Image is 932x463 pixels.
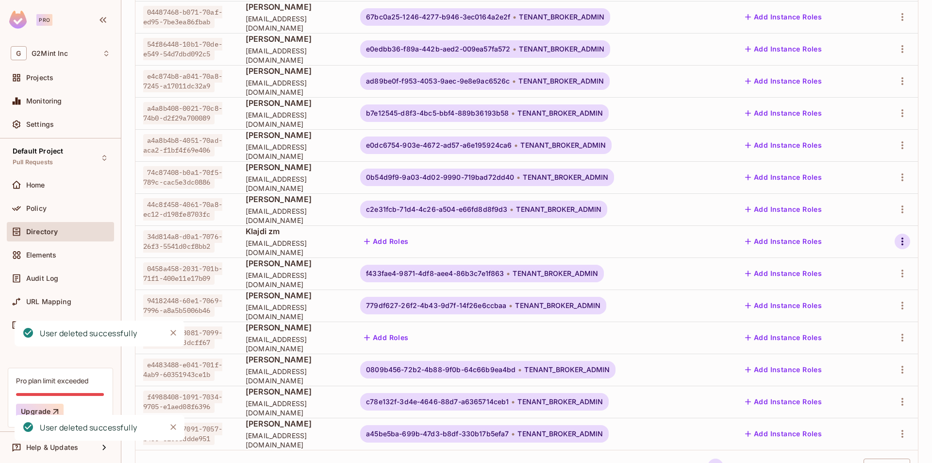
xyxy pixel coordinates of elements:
[143,134,222,156] span: a4a8b4b8-4051-70ad-aca2-f1bf4f69e406
[741,73,826,89] button: Add Instance Roles
[741,202,826,217] button: Add Instance Roles
[246,354,345,365] span: [PERSON_NAME]
[26,74,53,82] span: Projects
[366,77,510,85] span: ad89be0f-f953-4053-9aec-9e8e9ac6526c
[518,77,604,85] span: TENANT_BROKER_ADMIN
[366,45,510,53] span: e0edbb36-f89a-442b-aed2-009ea57fa572
[143,294,222,317] span: 94182448-60e1-7069-7996-a8a5b5006b46
[40,422,137,434] div: User deleted successfully
[523,173,608,181] span: TENANT_BROKER_ADMIN
[516,206,601,213] span: TENANT_BROKER_ADMIN
[366,206,507,213] span: c2e31fcb-71d4-4c26-a504-e66fd8d8f9d3
[246,1,345,12] span: [PERSON_NAME]
[143,70,222,92] span: e4c874b8-a041-70a8-7245-a17011dc32a9
[366,270,504,277] span: f433fae4-9871-4df8-aee4-86b3c7e1f863
[26,205,47,212] span: Policy
[519,45,604,53] span: TENANT_BROKER_ADMIN
[143,230,222,253] span: 34d814a8-d0a1-7076-26f3-5541d0cf8bb2
[9,11,27,29] img: SReyMgAAAABJRU5ErkJggg==
[246,322,345,333] span: [PERSON_NAME]
[11,46,27,60] span: G
[741,170,826,185] button: Add Instance Roles
[40,327,137,340] div: User deleted successfully
[246,367,345,385] span: [EMAIL_ADDRESS][DOMAIN_NAME]
[741,105,826,121] button: Add Instance Roles
[26,298,71,306] span: URL Mapping
[143,166,222,189] span: 74c87408-b0a1-70f5-789c-cac5e3dc0886
[741,137,826,153] button: Add Instance Roles
[246,386,345,397] span: [PERSON_NAME]
[741,426,826,442] button: Add Instance Roles
[246,206,345,225] span: [EMAIL_ADDRESS][DOMAIN_NAME]
[143,359,222,381] span: e4483488-e041-701f-4ab9-60351943ce1b
[246,335,345,353] span: [EMAIL_ADDRESS][DOMAIN_NAME]
[246,239,345,257] span: [EMAIL_ADDRESS][DOMAIN_NAME]
[246,110,345,129] span: [EMAIL_ADDRESS][DOMAIN_NAME]
[366,173,514,181] span: 0b54d9f9-9a03-4d02-9990-719bad72dd40
[36,14,52,26] div: Pro
[26,97,62,105] span: Monitoring
[143,262,222,285] span: 0458a458-2031-701b-71f1-400e11e17b09
[517,430,603,438] span: TENANT_BROKER_ADMIN
[13,158,53,166] span: Pull Requests
[246,399,345,417] span: [EMAIL_ADDRESS][DOMAIN_NAME]
[246,174,345,193] span: [EMAIL_ADDRESS][DOMAIN_NAME]
[246,130,345,140] span: [PERSON_NAME]
[246,290,345,301] span: [PERSON_NAME]
[26,120,54,128] span: Settings
[13,147,63,155] span: Default Project
[246,271,345,289] span: [EMAIL_ADDRESS][DOMAIN_NAME]
[143,38,222,60] span: 54f86448-10b1-70de-e549-54d7dbd092c5
[143,6,222,28] span: 04487468-b071-70af-ed95-7be3ea86fbab
[246,194,345,205] span: [PERSON_NAME]
[366,398,509,406] span: c78e132f-3d4e-4646-88d7-a6365714ceb1
[741,234,826,249] button: Add Instance Roles
[26,274,58,282] span: Audit Log
[741,394,826,410] button: Add Instance Roles
[246,14,345,33] span: [EMAIL_ADDRESS][DOMAIN_NAME]
[246,418,345,429] span: [PERSON_NAME]
[366,109,509,117] span: b7e12545-d8f3-4bc5-bbf4-889b36193b58
[143,198,222,221] span: 44c8f458-4061-70a8-ec12-d198fe8703fc
[246,226,345,237] span: Klajdi zm
[246,66,345,76] span: [PERSON_NAME]
[366,366,516,374] span: 0809b456-72b2-4b88-9f0b-64c66b9ea4bd
[26,181,45,189] span: Home
[246,98,345,108] span: [PERSON_NAME]
[515,302,600,309] span: TENANT_BROKER_ADMIN
[143,391,222,413] span: f4988408-1091-7034-9705-e1aed08f6396
[360,234,413,249] button: Add Roles
[246,303,345,321] span: [EMAIL_ADDRESS][DOMAIN_NAME]
[741,330,826,345] button: Add Instance Roles
[520,141,606,149] span: TENANT_BROKER_ADMIN
[246,431,345,449] span: [EMAIL_ADDRESS][DOMAIN_NAME]
[741,41,826,57] button: Add Instance Roles
[246,34,345,44] span: [PERSON_NAME]
[366,13,510,21] span: 67bc0a25-1246-4277-b946-3ec0164a2e2f
[26,228,58,236] span: Directory
[246,46,345,65] span: [EMAIL_ADDRESS][DOMAIN_NAME]
[360,330,413,345] button: Add Roles
[741,298,826,313] button: Add Instance Roles
[513,270,598,277] span: TENANT_BROKER_ADMIN
[366,141,512,149] span: e0dc6754-903e-4672-ad57-a6e195924ca6
[166,326,181,340] button: Close
[366,302,506,309] span: 779df627-26f2-4b43-9d7f-14f26e6ccbaa
[517,398,603,406] span: TENANT_BROKER_ADMIN
[366,430,509,438] span: a45be5ba-699b-47d3-b8df-330b17b5efa7
[524,366,610,374] span: TENANT_BROKER_ADMIN
[517,109,603,117] span: TENANT_BROKER_ADMIN
[26,251,56,259] span: Elements
[741,9,826,25] button: Add Instance Roles
[246,78,345,97] span: [EMAIL_ADDRESS][DOMAIN_NAME]
[741,362,826,377] button: Add Instance Roles
[143,102,222,124] span: a4a8b408-0021-70c8-74b0-d2f29a700089
[246,142,345,161] span: [EMAIL_ADDRESS][DOMAIN_NAME]
[246,258,345,269] span: [PERSON_NAME]
[741,266,826,281] button: Add Instance Roles
[519,13,604,21] span: TENANT_BROKER_ADMIN
[32,50,68,57] span: Workspace: G2Mint Inc
[166,420,181,434] button: Close
[246,162,345,172] span: [PERSON_NAME]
